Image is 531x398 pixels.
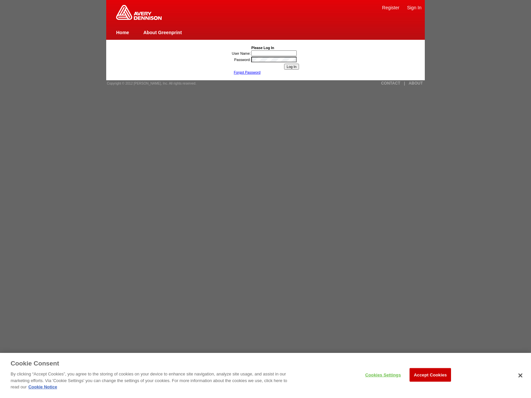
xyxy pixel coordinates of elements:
[404,81,405,86] a: |
[234,58,251,62] label: Password:
[232,51,251,55] label: User Name:
[410,368,451,382] button: Accept Cookies
[143,30,182,35] a: About Greenprint
[407,5,421,10] a: Sign In
[116,30,129,35] a: Home
[11,371,292,390] p: By clicking “Accept Cookies”, you agree to the storing of cookies on your device to enhance site ...
[381,81,400,86] a: CONTACT
[234,70,261,74] a: Forgot Password
[251,46,274,50] b: Please Log In
[382,5,399,10] a: Register
[107,82,196,85] span: Copyright © 2012 [PERSON_NAME], Inc. All rights reserved.
[409,81,423,86] a: ABOUT
[362,368,404,381] button: Cookies Settings
[11,360,59,368] h3: Cookie Consent
[116,5,162,20] img: Home
[513,368,528,383] button: Close
[28,384,57,389] a: Cookie Notice
[284,64,299,70] input: Log In
[116,17,162,21] a: Greenprint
